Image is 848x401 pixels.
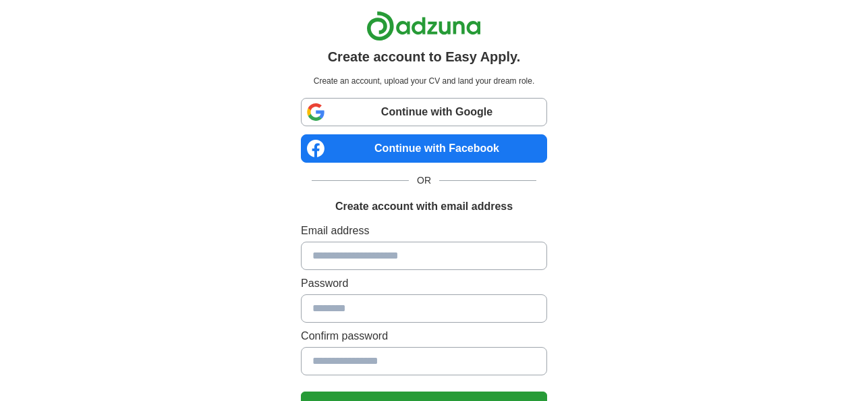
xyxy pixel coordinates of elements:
h1: Create account with email address [335,198,513,215]
label: Email address [301,223,547,239]
img: Adzuna logo [366,11,481,41]
a: Continue with Facebook [301,134,547,163]
span: OR [409,173,439,188]
a: Continue with Google [301,98,547,126]
label: Confirm password [301,328,547,344]
p: Create an account, upload your CV and land your dream role. [304,75,544,87]
label: Password [301,275,547,292]
h1: Create account to Easy Apply. [328,47,521,67]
